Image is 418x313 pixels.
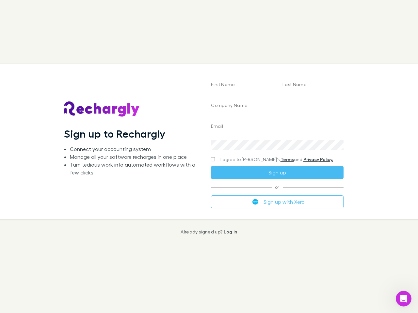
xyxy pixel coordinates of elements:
[181,229,237,234] p: Already signed up?
[64,101,140,117] img: Rechargly's Logo
[224,229,237,234] a: Log in
[70,153,201,161] li: Manage all your software recharges in one place
[211,195,343,208] button: Sign up with Xero
[70,161,201,176] li: Turn tedious work into automated workflows with a few clicks
[281,156,294,162] a: Terms
[70,145,201,153] li: Connect your accounting system
[303,156,333,162] a: Privacy Policy.
[252,199,258,205] img: Xero's logo
[211,166,343,179] button: Sign up
[64,127,166,140] h1: Sign up to Rechargly
[220,156,333,163] span: I agree to [PERSON_NAME]’s and
[396,291,411,306] iframe: Intercom live chat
